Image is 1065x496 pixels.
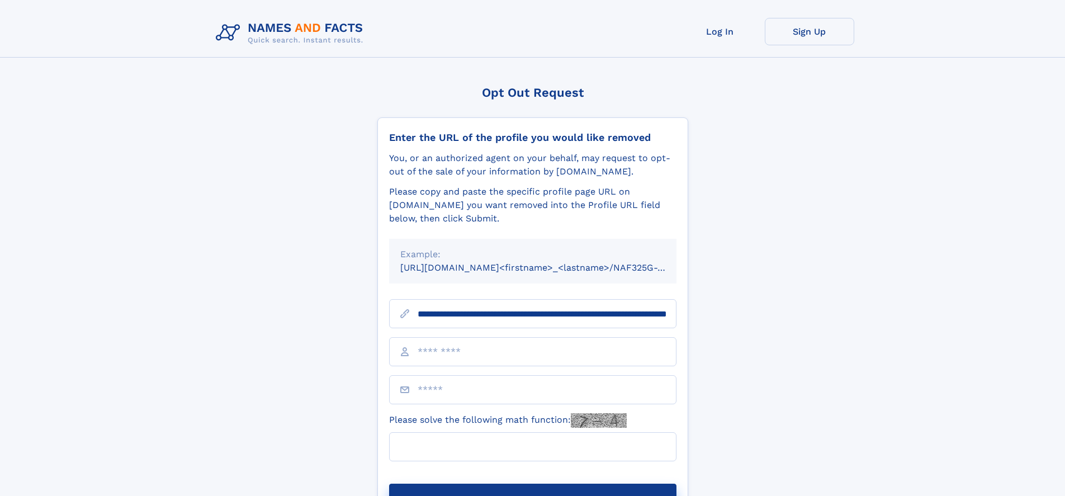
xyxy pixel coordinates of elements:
[389,131,676,144] div: Enter the URL of the profile you would like removed
[400,262,698,273] small: [URL][DOMAIN_NAME]<firstname>_<lastname>/NAF325G-xxxxxxxx
[389,185,676,225] div: Please copy and paste the specific profile page URL on [DOMAIN_NAME] you want removed into the Pr...
[765,18,854,45] a: Sign Up
[389,152,676,178] div: You, or an authorized agent on your behalf, may request to opt-out of the sale of your informatio...
[400,248,665,261] div: Example:
[211,18,372,48] img: Logo Names and Facts
[377,86,688,100] div: Opt Out Request
[675,18,765,45] a: Log In
[389,413,627,428] label: Please solve the following math function:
